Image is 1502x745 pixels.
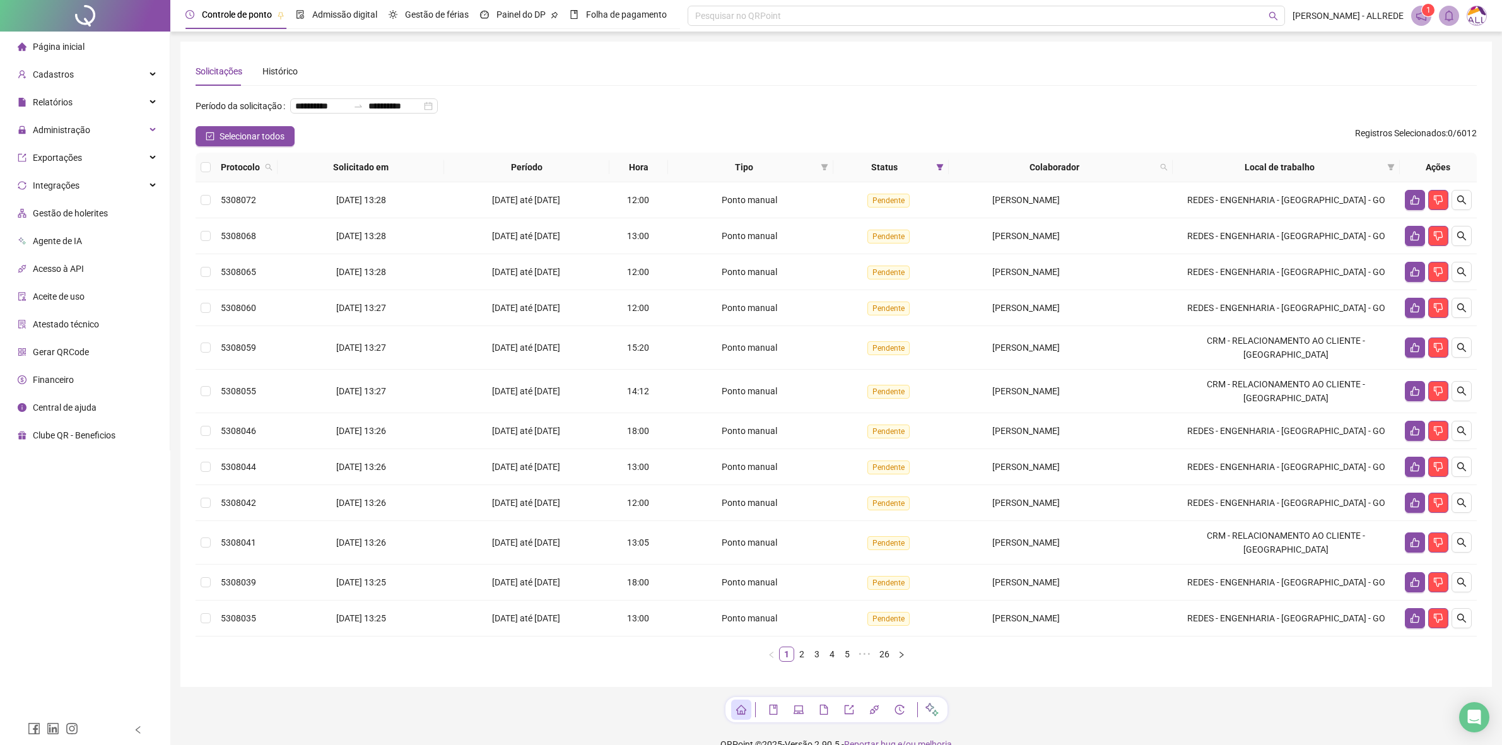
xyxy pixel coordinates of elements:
[1422,4,1435,16] sup: 1
[221,303,256,313] span: 5308060
[1457,462,1467,472] span: search
[840,647,854,661] a: 5
[18,126,26,134] span: lock
[492,537,560,548] span: [DATE] até [DATE]
[809,647,824,662] li: 3
[1158,158,1170,177] span: search
[336,267,386,277] span: [DATE] 13:28
[33,42,85,52] span: Página inicial
[1160,163,1168,171] span: search
[336,195,386,205] span: [DATE] 13:28
[992,267,1060,277] span: [PERSON_NAME]
[33,430,115,440] span: Clube QR - Beneficios
[1410,231,1420,241] span: like
[1433,386,1443,396] span: dislike
[336,303,386,313] span: [DATE] 13:27
[855,647,875,662] li: 5 próximas páginas
[18,181,26,190] span: sync
[1387,163,1395,171] span: filter
[278,153,444,182] th: Solicitado em
[206,132,214,141] span: check-square
[1457,386,1467,396] span: search
[1433,577,1443,587] span: dislike
[221,386,256,396] span: 5308055
[936,163,944,171] span: filter
[722,303,777,313] span: Ponto manual
[492,613,560,623] span: [DATE] até [DATE]
[992,498,1060,508] span: [PERSON_NAME]
[1433,613,1443,623] span: dislike
[1457,426,1467,436] span: search
[1467,6,1486,25] img: 75003
[627,267,649,277] span: 12:00
[33,208,108,218] span: Gestão de holerites
[722,537,777,548] span: Ponto manual
[221,498,256,508] span: 5308042
[992,303,1060,313] span: [PERSON_NAME]
[894,647,909,662] button: right
[586,9,667,20] span: Folha de pagamento
[492,343,560,353] span: [DATE] até [DATE]
[1433,195,1443,205] span: dislike
[265,163,273,171] span: search
[220,129,285,143] span: Selecionar todos
[1457,498,1467,508] span: search
[627,613,649,623] span: 13:00
[1410,195,1420,205] span: like
[1293,9,1404,23] span: [PERSON_NAME] - ALLREDE
[1173,449,1400,485] td: REDES - ENGENHARIA - [GEOGRAPHIC_DATA] - GO
[1405,160,1472,174] div: Ações
[353,101,363,111] span: to
[867,425,910,438] span: Pendente
[810,647,824,661] a: 3
[33,375,74,385] span: Financeiro
[1410,386,1420,396] span: like
[1410,613,1420,623] span: like
[722,386,777,396] span: Ponto manual
[551,11,558,19] span: pushpin
[1355,126,1477,146] span: : 0 / 6012
[819,705,829,715] span: file
[1433,537,1443,548] span: dislike
[869,705,879,715] span: api
[492,303,560,313] span: [DATE] até [DATE]
[492,498,560,508] span: [DATE] até [DATE]
[821,163,828,171] span: filter
[867,302,910,315] span: Pendente
[1410,267,1420,277] span: like
[779,647,794,662] li: 1
[492,267,560,277] span: [DATE] até [DATE]
[992,231,1060,241] span: [PERSON_NAME]
[1426,6,1431,15] span: 1
[627,498,649,508] span: 12:00
[867,612,910,626] span: Pendente
[47,722,59,735] span: linkedin
[196,64,242,78] div: Solicitações
[492,231,560,241] span: [DATE] até [DATE]
[18,375,26,384] span: dollar
[867,230,910,243] span: Pendente
[736,705,746,715] span: home
[262,64,298,78] div: Histórico
[1173,182,1400,218] td: REDES - ENGENHARIA - [GEOGRAPHIC_DATA] - GO
[867,536,910,550] span: Pendente
[1410,426,1420,436] span: like
[722,195,777,205] span: Ponto manual
[221,426,256,436] span: 5308046
[1416,10,1427,21] span: notification
[1173,326,1400,370] td: CRM - RELACIONAMENTO AO CLIENTE - [GEOGRAPHIC_DATA]
[33,180,79,191] span: Integrações
[262,158,275,177] span: search
[66,722,78,735] span: instagram
[722,267,777,277] span: Ponto manual
[824,647,840,662] li: 4
[1433,267,1443,277] span: dislike
[992,386,1060,396] span: [PERSON_NAME]
[1410,303,1420,313] span: like
[992,195,1060,205] span: [PERSON_NAME]
[768,651,775,659] span: left
[934,158,946,177] span: filter
[196,96,290,116] label: Período da solicitação
[492,462,560,472] span: [DATE] até [DATE]
[496,9,546,20] span: Painel do DP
